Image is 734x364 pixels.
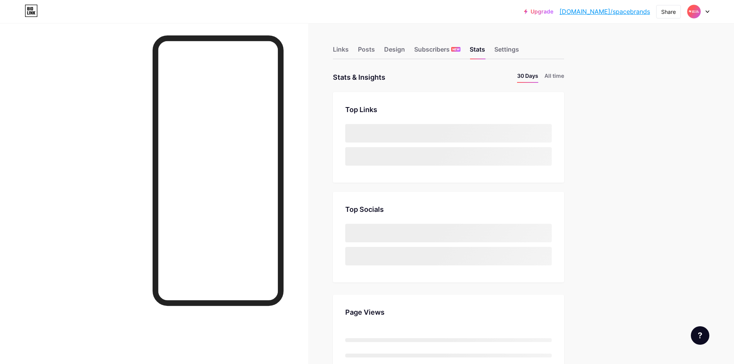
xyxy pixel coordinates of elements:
[414,45,460,59] div: Subscribers
[544,72,564,83] li: All time
[345,307,552,317] div: Page Views
[517,72,538,83] li: 30 Days
[345,204,552,215] div: Top Socials
[452,47,460,52] span: NEW
[345,104,552,115] div: Top Links
[687,4,701,19] img: spacebrands
[661,8,676,16] div: Share
[524,8,553,15] a: Upgrade
[358,45,375,59] div: Posts
[333,72,385,83] div: Stats & Insights
[384,45,405,59] div: Design
[494,45,519,59] div: Settings
[333,45,349,59] div: Links
[559,7,650,16] a: [DOMAIN_NAME]/spacebrands
[470,45,485,59] div: Stats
